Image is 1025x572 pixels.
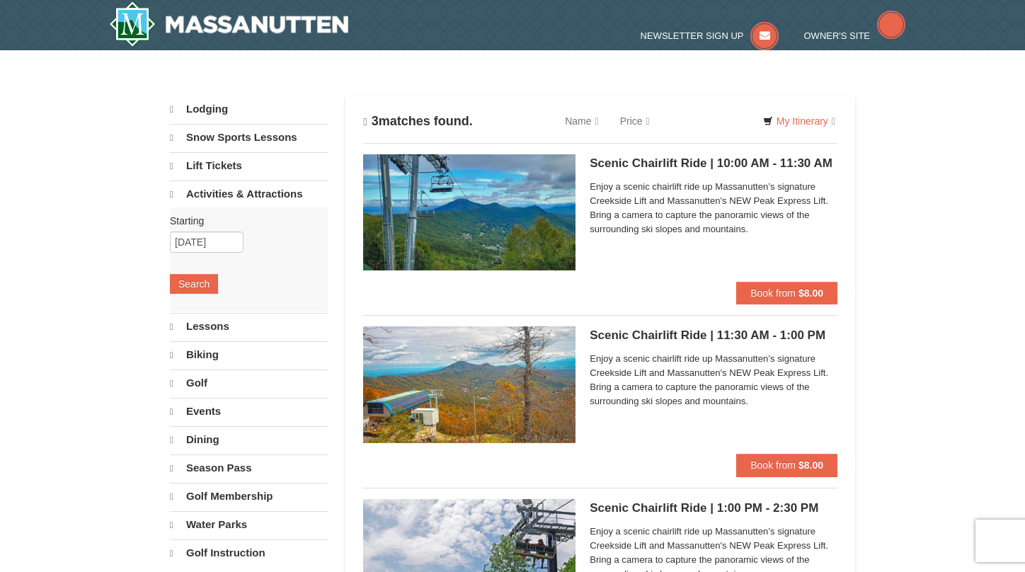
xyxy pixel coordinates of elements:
[170,539,328,566] a: Golf Instruction
[170,454,328,481] a: Season Pass
[750,287,796,299] span: Book from
[641,30,779,41] a: Newsletter Sign Up
[736,282,837,304] button: Book from $8.00
[754,110,844,132] a: My Itinerary
[170,398,328,425] a: Events
[590,501,837,515] h5: Scenic Chairlift Ride | 1:00 PM - 2:30 PM
[804,30,871,41] span: Owner's Site
[170,341,328,368] a: Biking
[804,30,906,41] a: Owner's Site
[170,370,328,396] a: Golf
[590,328,837,343] h5: Scenic Chairlift Ride | 11:30 AM - 1:00 PM
[590,352,837,408] span: Enjoy a scenic chairlift ride up Massanutten’s signature Creekside Lift and Massanutten's NEW Pea...
[363,154,576,270] img: 24896431-1-a2e2611b.jpg
[798,287,823,299] strong: $8.00
[641,30,744,41] span: Newsletter Sign Up
[170,313,328,340] a: Lessons
[170,511,328,538] a: Water Parks
[170,152,328,179] a: Lift Tickets
[590,180,837,236] span: Enjoy a scenic chairlift ride up Massanutten’s signature Creekside Lift and Massanutten's NEW Pea...
[554,107,609,135] a: Name
[798,459,823,471] strong: $8.00
[750,459,796,471] span: Book from
[590,156,837,171] h5: Scenic Chairlift Ride | 10:00 AM - 11:30 AM
[170,181,328,207] a: Activities & Attractions
[363,326,576,442] img: 24896431-13-a88f1aaf.jpg
[609,107,660,135] a: Price
[109,1,348,47] a: Massanutten Resort
[170,96,328,122] a: Lodging
[170,426,328,453] a: Dining
[736,454,837,476] button: Book from $8.00
[170,214,317,228] label: Starting
[109,1,348,47] img: Massanutten Resort Logo
[170,124,328,151] a: Snow Sports Lessons
[170,274,218,294] button: Search
[170,483,328,510] a: Golf Membership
